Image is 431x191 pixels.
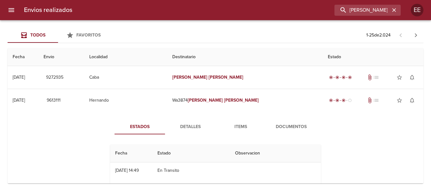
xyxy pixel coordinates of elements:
[219,123,262,131] span: Items
[44,72,66,83] button: 9272935
[406,71,418,84] button: Activar notificaciones
[167,89,323,112] td: Wa3874
[167,48,323,66] th: Destinatario
[408,28,423,43] span: Pagina siguiente
[118,123,161,131] span: Estados
[393,94,406,107] button: Agregar a favoritos
[46,74,63,81] span: 9272935
[8,28,109,43] div: Tabs Envios
[409,74,415,81] span: notifications_none
[152,144,230,162] th: Estado
[373,74,379,81] span: No tiene pedido asociado
[335,76,339,79] span: radio_button_checked
[396,97,403,104] span: star_border
[24,5,72,15] h6: Envios realizados
[4,3,19,18] button: menu
[76,32,101,38] span: Favoritos
[8,48,38,66] th: Fecha
[13,98,25,103] div: [DATE]
[367,97,373,104] span: Tiene documentos adjuntos
[270,123,313,131] span: Documentos
[38,48,85,66] th: Envio
[230,144,321,162] th: Observacion
[409,97,415,104] span: notifications_none
[335,98,339,102] span: radio_button_checked
[366,32,391,38] p: 1 - 25 de 2.024
[329,98,333,102] span: radio_button_checked
[44,95,64,106] button: 9613111
[323,48,423,66] th: Estado
[46,97,61,104] span: 9613111
[367,74,373,81] span: Tiene documentos adjuntos
[342,76,345,79] span: radio_button_checked
[84,89,167,112] td: Hernando
[115,168,139,173] div: [DATE] 14:49
[342,98,345,102] span: radio_button_checked
[396,74,403,81] span: star_border
[334,5,390,16] input: buscar
[30,32,45,38] span: Todos
[209,75,244,80] em: [PERSON_NAME]
[411,4,423,16] div: EE
[373,97,379,104] span: No tiene pedido asociado
[84,66,167,89] td: Caba
[152,162,230,179] td: En Transito
[329,76,333,79] span: radio_button_checked
[110,144,152,162] th: Fecha
[328,97,353,104] div: En viaje
[348,98,352,102] span: radio_button_unchecked
[224,98,259,103] em: [PERSON_NAME]
[172,75,207,80] em: [PERSON_NAME]
[348,76,352,79] span: radio_button_checked
[169,123,212,131] span: Detalles
[84,48,167,66] th: Localidad
[188,98,223,103] em: [PERSON_NAME]
[393,71,406,84] button: Agregar a favoritos
[328,74,353,81] div: Entregado
[13,75,25,80] div: [DATE]
[406,94,418,107] button: Activar notificaciones
[115,119,316,134] div: Tabs detalle de guia
[393,32,408,38] span: Pagina anterior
